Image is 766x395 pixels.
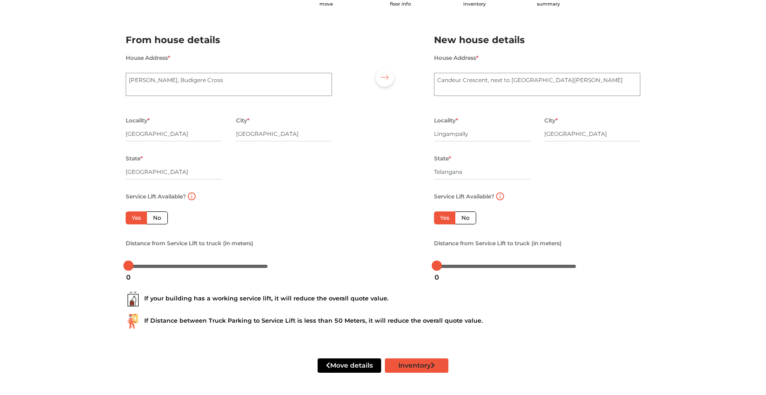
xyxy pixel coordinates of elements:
[126,52,170,64] label: House Address
[455,211,476,224] label: No
[434,153,451,165] label: State
[544,115,558,127] label: City
[434,115,458,127] label: Locality
[126,237,253,249] label: Distance from Service Lift to truck (in meters)
[236,115,249,127] label: City
[122,269,134,285] div: 0
[126,153,143,165] label: State
[431,269,443,285] div: 0
[126,292,640,306] div: If your building has a working service lift, it will reduce the overall quote value.
[434,52,479,64] label: House Address
[318,358,381,373] button: Move details
[434,73,640,96] textarea: Candeur Crescent, next to [GEOGRAPHIC_DATA][PERSON_NAME]
[126,314,640,329] div: If Distance between Truck Parking to Service Lift is less than 50 Meters, it will reduce the over...
[147,211,168,224] label: No
[434,191,494,203] label: Service Lift Available?
[126,115,150,127] label: Locality
[126,73,332,96] textarea: [PERSON_NAME]
[126,191,186,203] label: Service Lift Available?
[126,211,147,224] label: Yes
[126,32,332,48] h2: From house details
[434,32,640,48] h2: New house details
[126,292,140,306] img: ...
[385,358,448,373] button: Inventory
[126,314,140,329] img: ...
[434,237,562,249] label: Distance from Service Lift to truck (in meters)
[434,211,455,224] label: Yes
